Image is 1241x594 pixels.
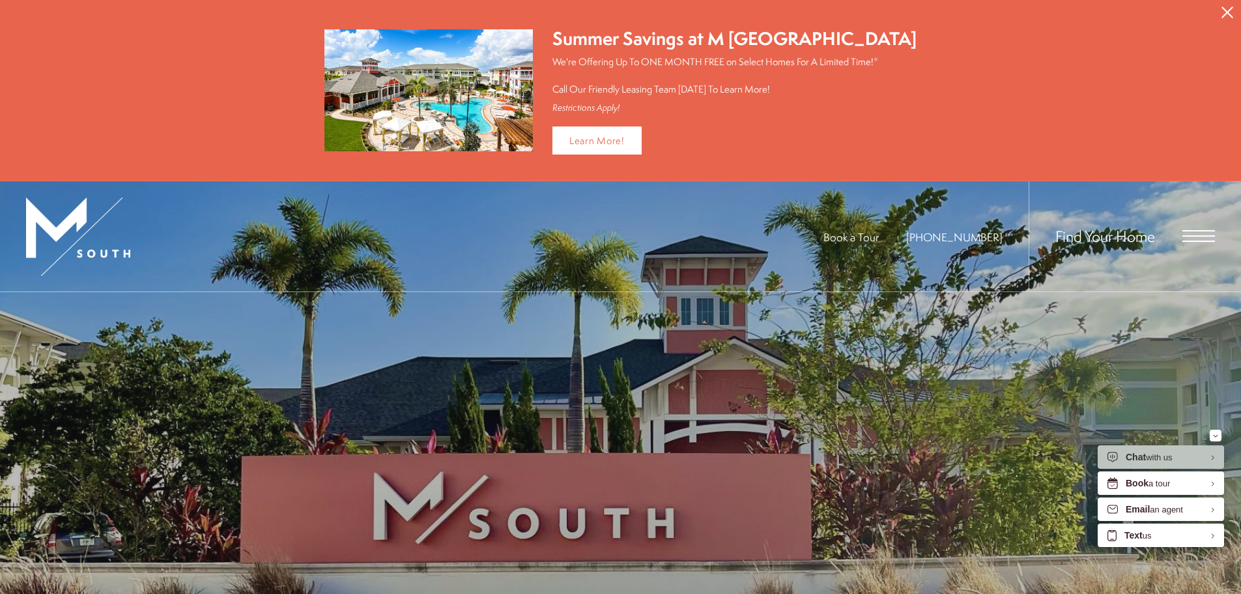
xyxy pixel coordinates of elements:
[1055,226,1155,246] a: Find Your Home
[906,230,1003,245] span: [PHONE_NUMBER]
[552,55,917,96] p: We're Offering Up To ONE MONTH FREE on Select Homes For A Limited Time!* Call Our Friendly Leasin...
[906,230,1003,245] a: Call Us at 813-570-8014
[26,198,130,276] img: MSouth
[552,102,917,113] div: Restrictions Apply!
[823,230,879,245] a: Book a Tour
[1182,230,1215,242] button: Open Menu
[324,29,533,151] img: Summer Savings at M South Apartments
[552,26,917,52] div: Summer Savings at M [GEOGRAPHIC_DATA]
[552,126,642,155] a: Learn More!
